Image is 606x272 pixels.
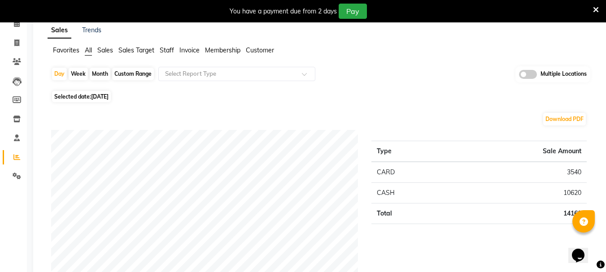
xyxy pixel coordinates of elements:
[53,46,79,54] span: Favorites
[97,46,113,54] span: Sales
[85,46,92,54] span: All
[371,141,451,162] th: Type
[371,162,451,183] td: CARD
[52,91,111,102] span: Selected date:
[451,141,587,162] th: Sale Amount
[112,68,154,80] div: Custom Range
[541,70,587,79] span: Multiple Locations
[339,4,367,19] button: Pay
[118,46,154,54] span: Sales Target
[69,68,88,80] div: Week
[179,46,200,54] span: Invoice
[246,46,274,54] span: Customer
[48,22,71,39] a: Sales
[90,68,110,80] div: Month
[543,113,586,125] button: Download PDF
[160,46,174,54] span: Staff
[52,68,67,80] div: Day
[451,203,587,224] td: 14160
[451,162,587,183] td: 3540
[371,203,451,224] td: Total
[91,93,109,100] span: [DATE]
[230,7,337,16] div: You have a payment due from 2 days
[371,182,451,203] td: CASH
[82,26,101,34] a: Trends
[451,182,587,203] td: 10620
[205,46,240,54] span: Membership
[568,236,597,263] iframe: chat widget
